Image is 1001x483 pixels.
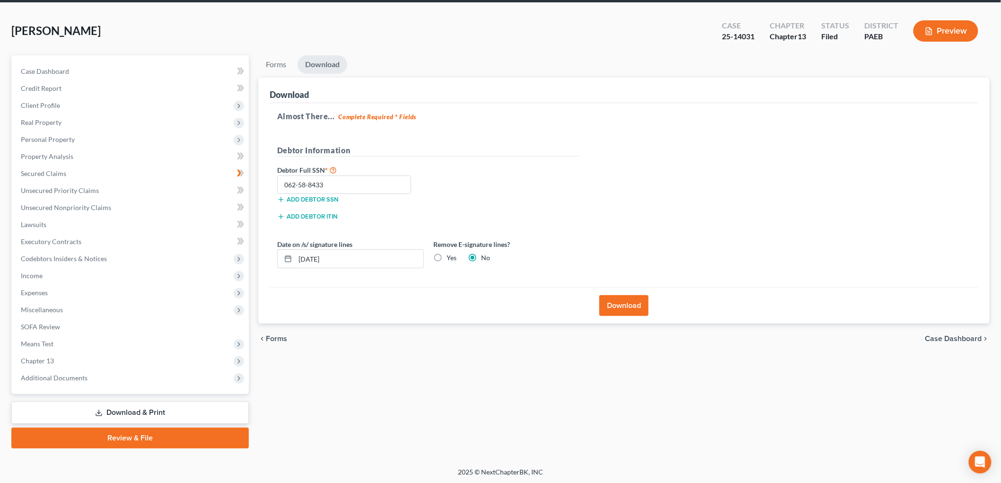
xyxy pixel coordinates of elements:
[277,239,352,249] label: Date on /s/ signature lines
[21,203,111,211] span: Unsecured Nonpriority Claims
[21,272,43,280] span: Income
[11,428,249,448] a: Review & File
[447,253,457,263] label: Yes
[21,169,66,177] span: Secured Claims
[21,152,73,160] span: Property Analysis
[11,402,249,424] a: Download & Print
[13,318,249,335] a: SOFA Review
[21,186,99,194] span: Unsecured Priority Claims
[11,24,101,37] span: [PERSON_NAME]
[798,32,806,41] span: 13
[21,118,61,126] span: Real Property
[13,233,249,250] a: Executory Contracts
[722,20,755,31] div: Case
[21,84,61,92] span: Credit Report
[13,80,249,97] a: Credit Report
[21,323,60,331] span: SOFA Review
[770,20,806,31] div: Chapter
[21,237,81,246] span: Executory Contracts
[13,63,249,80] a: Case Dashboard
[770,31,806,42] div: Chapter
[13,216,249,233] a: Lawsuits
[339,113,417,121] strong: Complete Required * Fields
[864,31,898,42] div: PAEB
[272,164,429,176] label: Debtor Full SSN
[481,253,490,263] label: No
[21,255,107,263] span: Codebtors Insiders & Notices
[21,135,75,143] span: Personal Property
[821,20,849,31] div: Status
[913,20,978,42] button: Preview
[270,89,309,100] div: Download
[433,239,580,249] label: Remove E-signature lines?
[277,145,580,157] h5: Debtor Information
[298,55,347,74] a: Download
[21,67,69,75] span: Case Dashboard
[722,31,755,42] div: 25-14031
[13,199,249,216] a: Unsecured Nonpriority Claims
[277,111,971,122] h5: Almost There...
[969,451,992,474] div: Open Intercom Messenger
[21,306,63,314] span: Miscellaneous
[13,148,249,165] a: Property Analysis
[864,20,898,31] div: District
[925,335,982,342] span: Case Dashboard
[277,213,337,220] button: Add debtor ITIN
[21,101,60,109] span: Client Profile
[21,357,54,365] span: Chapter 13
[982,335,990,342] i: chevron_right
[21,220,46,228] span: Lawsuits
[925,335,990,342] a: Case Dashboard chevron_right
[295,250,423,268] input: MM/DD/YYYY
[13,182,249,199] a: Unsecured Priority Claims
[21,289,48,297] span: Expenses
[258,335,266,342] i: chevron_left
[21,374,88,382] span: Additional Documents
[277,176,411,194] input: XXX-XX-XXXX
[21,340,53,348] span: Means Test
[258,335,300,342] button: chevron_left Forms
[258,55,294,74] a: Forms
[266,335,287,342] span: Forms
[821,31,849,42] div: Filed
[599,295,649,316] button: Download
[13,165,249,182] a: Secured Claims
[277,196,338,203] button: Add debtor SSN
